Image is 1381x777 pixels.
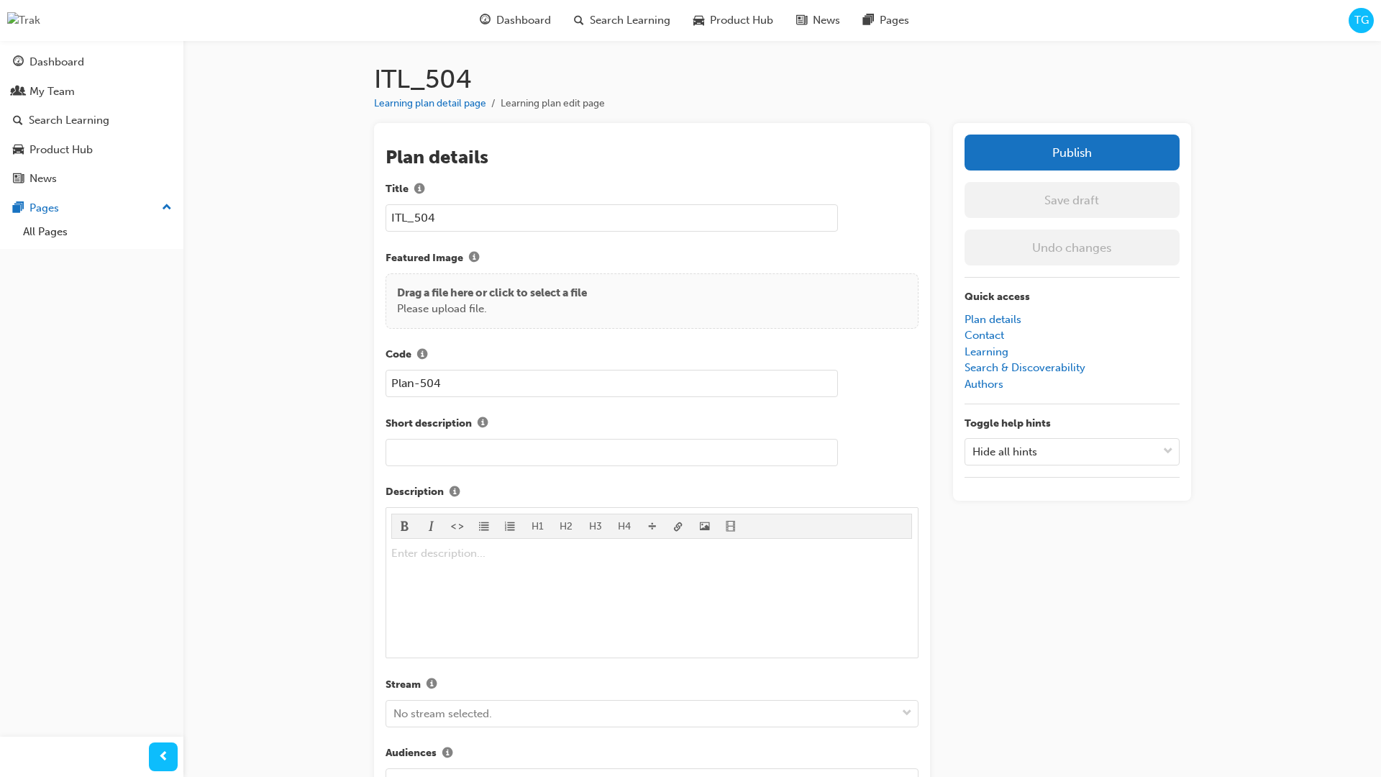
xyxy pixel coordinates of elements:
[162,199,172,217] span: up-icon
[6,46,178,195] button: DashboardMy TeamSearch LearningProduct HubNews
[386,676,919,694] label: Stream
[965,345,1008,358] a: Learning
[445,514,471,538] button: format_monospace-icon
[427,522,437,534] span: format_italic-icon
[397,301,587,317] p: Please upload file.
[505,522,515,534] span: format_ol-icon
[29,83,75,100] div: My Team
[610,514,639,538] button: H4
[902,704,912,723] span: down-icon
[414,184,424,196] span: info-icon
[480,12,491,29] span: guage-icon
[965,289,1180,306] p: Quick access
[374,63,1191,95] h1: ITL_504
[13,173,24,186] span: news-icon
[468,6,562,35] a: guage-iconDashboard
[639,514,666,538] button: divider-icon
[1354,12,1369,29] span: TG
[463,249,485,268] button: Featured Image
[965,135,1180,171] button: Publish
[7,12,40,29] img: Trak
[411,346,433,365] button: Code
[13,144,24,157] span: car-icon
[397,285,587,301] p: Drag a file here or click to select a file
[472,414,493,433] button: Short description
[409,181,430,199] button: Title
[796,12,807,29] span: news-icon
[392,514,419,538] button: format_bold-icon
[590,12,670,29] span: Search Learning
[965,313,1021,326] a: Plan details
[158,748,169,766] span: prev-icon
[427,679,437,691] span: info-icon
[785,6,852,35] a: news-iconNews
[13,86,24,99] span: people-icon
[386,273,919,329] div: Drag a file here or click to select a filePlease upload file.
[718,514,744,538] button: video-icon
[524,514,552,538] button: H1
[813,12,840,29] span: News
[700,522,710,534] span: image-icon
[1163,442,1173,461] span: down-icon
[478,418,488,430] span: info-icon
[444,483,465,502] button: Description
[682,6,785,35] a: car-iconProduct Hub
[437,745,458,763] button: Audiences
[386,146,919,169] h2: Plan details
[450,487,460,499] span: info-icon
[863,12,874,29] span: pages-icon
[400,522,410,534] span: format_bold-icon
[452,522,462,534] span: format_monospace-icon
[419,514,445,538] button: format_italic-icon
[386,181,919,199] label: Title
[6,137,178,163] a: Product Hub
[693,12,704,29] span: car-icon
[497,514,524,538] button: format_ol-icon
[972,443,1037,460] div: Hide all hints
[965,329,1004,342] a: Contact
[6,49,178,76] a: Dashboard
[880,12,909,29] span: Pages
[29,54,84,71] div: Dashboard
[13,114,23,127] span: search-icon
[665,514,692,538] button: link-icon
[501,96,605,112] li: Learning plan edit page
[965,378,1003,391] a: Authors
[386,414,919,433] label: Short description
[374,97,486,109] a: Learning plan detail page
[17,221,178,243] a: All Pages
[13,56,24,69] span: guage-icon
[469,253,479,265] span: info-icon
[647,522,657,534] span: divider-icon
[393,706,492,722] div: No stream selected.
[496,12,551,29] span: Dashboard
[6,195,178,222] button: Pages
[692,514,719,538] button: image-icon
[965,182,1180,218] button: Save draft
[386,249,919,268] label: Featured Image
[965,361,1085,374] a: Search & Discoverability
[29,200,59,217] div: Pages
[386,346,919,365] label: Code
[1349,8,1374,33] button: TG
[726,522,736,534] span: video-icon
[471,514,498,538] button: format_ul-icon
[6,107,178,134] a: Search Learning
[710,12,773,29] span: Product Hub
[562,6,682,35] a: search-iconSearch Learning
[29,142,93,158] div: Product Hub
[965,416,1180,432] p: Toggle help hints
[386,745,437,762] span: Audiences
[574,12,584,29] span: search-icon
[6,165,178,192] a: News
[417,350,427,362] span: info-icon
[13,202,24,215] span: pages-icon
[581,514,611,538] button: H3
[442,748,452,760] span: info-icon
[29,112,109,129] div: Search Learning
[6,78,178,105] a: My Team
[386,483,919,502] label: Description
[673,522,683,534] span: link-icon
